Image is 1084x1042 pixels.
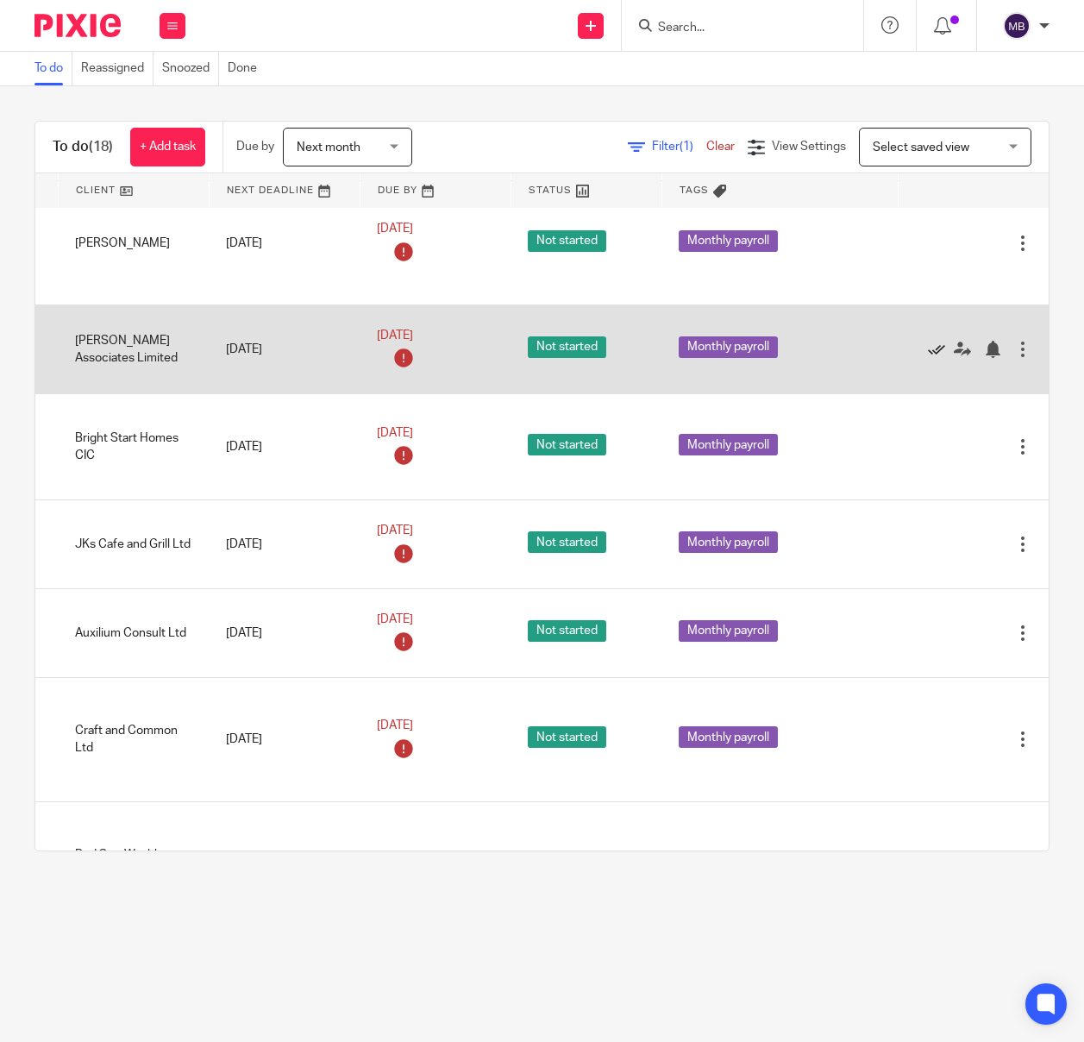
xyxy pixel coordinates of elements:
td: [DATE] [209,677,360,801]
td: [DATE] [209,500,360,589]
span: Tags [680,185,709,195]
span: Select saved view [873,141,969,154]
td: JKs Cafe and Grill Ltd [58,500,209,589]
a: To do [34,52,72,85]
td: [PERSON_NAME] [58,181,209,305]
span: Not started [528,531,606,553]
td: [DATE] [209,589,360,678]
a: Snoozed [162,52,219,85]
a: Mark as done [928,341,954,358]
img: Pixie [34,14,121,37]
span: Next month [297,141,360,154]
td: [DATE] [209,181,360,305]
span: [DATE] [377,613,413,625]
span: Not started [528,336,606,358]
span: View Settings [772,141,846,153]
td: [PERSON_NAME] Associates Limited [58,305,209,394]
span: Not started [528,434,606,455]
td: Bright Start Homes CIC [58,394,209,500]
span: [DATE] [377,524,413,537]
td: Red Star Wealth Management Ltd [58,801,209,926]
td: [DATE] [209,305,360,394]
p: Due by [236,138,274,155]
td: Craft and Common Ltd [58,677,209,801]
span: [DATE] [377,330,413,342]
span: Filter [652,141,706,153]
span: (18) [89,140,113,154]
input: Search [656,21,811,36]
span: [DATE] [377,427,413,439]
span: Monthly payroll [679,336,778,358]
a: Clear [706,141,735,153]
td: [DATE] [209,394,360,500]
td: Auxilium Consult Ltd [58,589,209,678]
a: + Add task [130,128,205,166]
span: Monthly payroll [679,230,778,252]
h1: To do [53,138,113,156]
a: Reassigned [81,52,154,85]
span: [DATE] [377,223,413,235]
span: Not started [528,726,606,748]
a: Done [228,52,266,85]
span: Monthly payroll [679,434,778,455]
span: [DATE] [377,719,413,731]
span: Not started [528,230,606,252]
span: (1) [680,141,693,153]
span: Monthly payroll [679,531,778,553]
td: [DATE] [209,801,360,926]
span: Not started [528,620,606,642]
img: svg%3E [1003,12,1031,40]
span: Monthly payroll [679,620,778,642]
span: Monthly payroll [679,726,778,748]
